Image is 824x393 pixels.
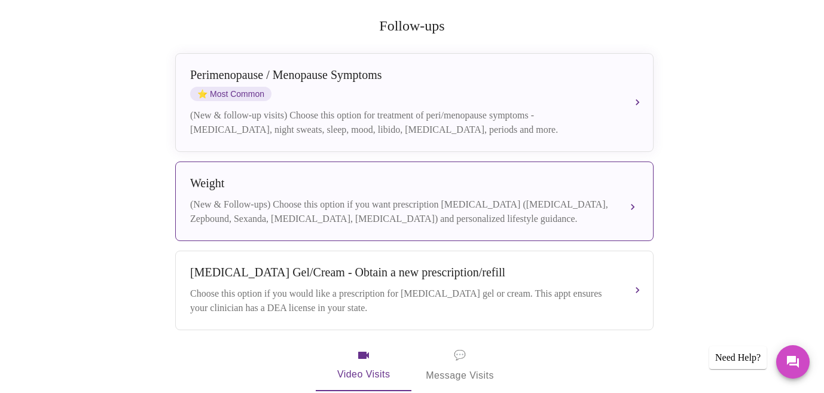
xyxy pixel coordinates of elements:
[190,266,615,279] div: [MEDICAL_DATA] Gel/Cream - Obtain a new prescription/refill
[190,197,615,226] div: (New & Follow-ups) Choose this option if you want prescription [MEDICAL_DATA] ([MEDICAL_DATA], Ze...
[330,348,397,383] span: Video Visits
[190,176,615,190] div: Weight
[197,89,207,99] span: star
[190,68,615,82] div: Perimenopause / Menopause Symptoms
[454,347,466,364] span: message
[175,251,654,330] button: [MEDICAL_DATA] Gel/Cream - Obtain a new prescription/refillChoose this option if you would like a...
[175,53,654,152] button: Perimenopause / Menopause SymptomsstarMost Common(New & follow-up visits) Choose this option for ...
[190,108,615,137] div: (New & follow-up visits) Choose this option for treatment of peri/menopause symptoms - [MEDICAL_D...
[190,87,271,101] span: Most Common
[173,18,651,34] h2: Follow-ups
[776,345,810,379] button: Messages
[175,162,654,241] button: Weight(New & Follow-ups) Choose this option if you want prescription [MEDICAL_DATA] ([MEDICAL_DAT...
[709,346,767,369] div: Need Help?
[426,347,494,384] span: Message Visits
[190,287,615,315] div: Choose this option if you would like a prescription for [MEDICAL_DATA] gel or cream. This appt en...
